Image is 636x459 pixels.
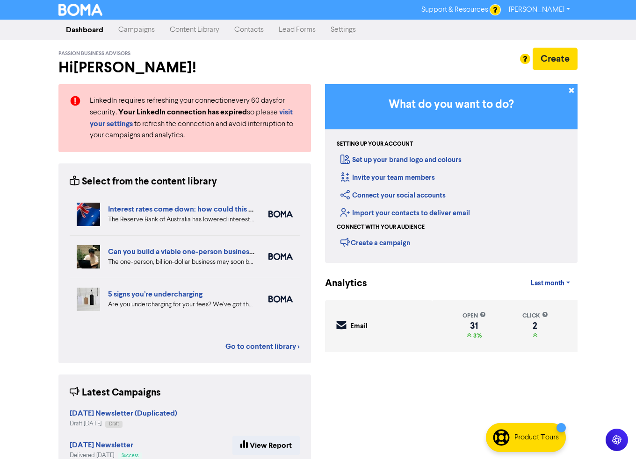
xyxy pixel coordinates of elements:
div: Latest Campaigns [70,386,161,400]
div: LinkedIn requires refreshing your connection every 60 days for security. so please to refresh the... [83,95,307,141]
a: visit your settings [90,109,293,128]
div: click [522,311,548,320]
h3: What do you want to do? [339,98,564,112]
a: Settings [323,21,363,39]
div: Create a campaign [340,235,410,249]
div: Are you undercharging for your fees? We’ve got the five warning signs that can help you diagnose ... [108,300,254,310]
strong: Your LinkedIn connection has expired [118,107,247,117]
a: [DATE] Newsletter [70,442,133,449]
a: Go to content library > [225,341,300,352]
a: Campaigns [111,21,162,39]
div: Draft [DATE] [70,419,177,428]
a: View Report [232,436,300,455]
a: Contacts [227,21,271,39]
a: Import your contacts to deliver email [340,209,470,218]
strong: [DATE] Newsletter [70,440,133,450]
a: Dashboard [58,21,111,39]
a: Content Library [162,21,227,39]
div: 31 [463,322,486,330]
a: [DATE] Newsletter (Duplicated) [70,410,177,417]
div: Setting up your account [337,140,413,148]
div: open [463,311,486,320]
span: Success [122,453,138,458]
img: BOMA Logo [58,4,102,16]
a: Interest rates come down: how could this affect your business finances? [108,205,349,214]
div: 2 [522,322,548,330]
div: The one-person, billion-dollar business may soon become a reality. But what are the pros and cons... [108,257,254,267]
span: Passion Business Advisors [58,50,130,57]
div: Connect with your audience [337,223,425,232]
span: Draft [109,422,119,426]
img: boma [268,253,293,260]
iframe: Chat Widget [589,414,636,459]
a: Support & Resources [414,2,501,17]
a: [PERSON_NAME] [501,2,578,17]
span: 3% [471,332,482,339]
div: Select from the content library [70,175,217,189]
div: Email [350,321,368,332]
button: Create [533,48,578,70]
h2: Hi [PERSON_NAME] ! [58,59,311,77]
a: Last month [523,274,578,293]
img: boma_accounting [268,296,293,303]
div: The Reserve Bank of Australia has lowered interest rates. What does a drop in interest rates mean... [108,215,254,225]
a: Lead Forms [271,21,323,39]
span: Last month [531,279,564,288]
a: Invite your team members [340,173,435,182]
div: Getting Started in BOMA [325,84,578,263]
img: boma [268,211,293,218]
strong: [DATE] Newsletter (Duplicated) [70,409,177,418]
div: Analytics [325,276,355,291]
a: Set up your brand logo and colours [340,155,462,164]
a: Can you build a viable one-person business? [108,247,256,256]
a: 5 signs you’re undercharging [108,290,202,299]
a: Connect your social accounts [340,191,446,200]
